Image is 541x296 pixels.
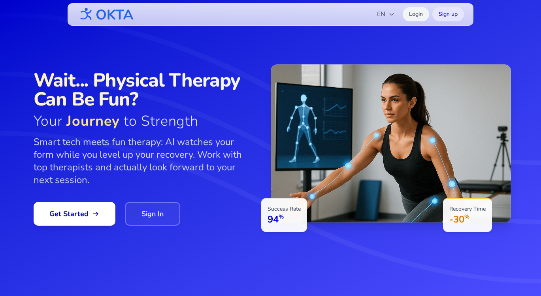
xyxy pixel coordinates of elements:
span: Get Started [49,208,100,219]
img: OKTA logo [77,4,134,25]
p: Smart tech meets fun therapy: AI watches your form while you level up your recovery. Work with to... [34,136,255,186]
a: Get Started [34,202,115,226]
p: Success Rate [268,205,301,213]
p: 94 [268,213,301,226]
span: Wait... Physical Therapy Can Be Fun? [34,71,255,109]
a: Sign In [125,202,180,226]
a: Login [403,7,429,21]
span: Your to Strength [34,113,255,129]
a: Sign up [432,7,464,21]
span: Journey [66,111,120,131]
span: EN [377,9,395,19]
button: EN [372,6,400,22]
